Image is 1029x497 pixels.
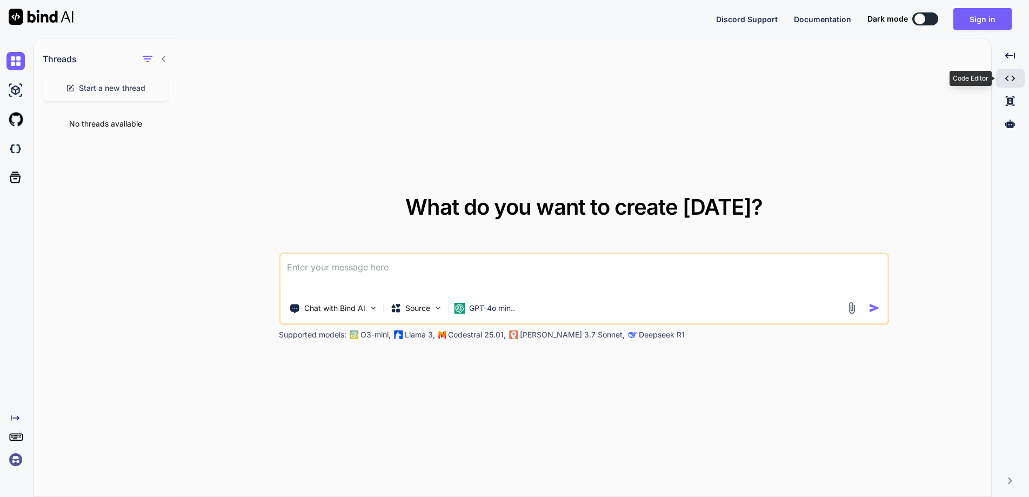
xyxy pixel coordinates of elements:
h1: Threads [43,52,77,65]
img: claude [509,330,518,339]
p: Supported models: [279,329,346,340]
img: Mistral-AI [438,331,446,339]
span: What do you want to create [DATE]? [405,194,763,220]
img: Llama2 [394,330,403,339]
p: Llama 3, [405,329,435,340]
p: Codestral 25.01, [448,329,506,340]
img: Pick Models [433,303,443,313]
button: Documentation [794,14,851,25]
img: signin [6,450,25,469]
div: Code Editor [950,71,992,86]
img: Bind AI [9,9,73,25]
img: GPT-4o mini [454,303,465,314]
img: attachment [846,302,858,314]
p: GPT-4o min.. [469,303,515,314]
img: icon [869,302,880,314]
p: O3-mini, [360,329,391,340]
img: GPT-4 [350,330,358,339]
span: Documentation [794,15,851,24]
div: No threads available [34,110,177,138]
img: darkCloudIdeIcon [6,140,25,158]
button: Sign in [953,8,1012,30]
img: claude [628,330,637,339]
span: Start a new thread [79,83,145,94]
p: [PERSON_NAME] 3.7 Sonnet, [520,329,625,340]
p: Chat with Bind AI [304,303,365,314]
button: Discord Support [716,14,778,25]
img: githubLight [6,110,25,129]
span: Dark mode [867,14,908,24]
p: Deepseek R1 [639,329,685,340]
p: Source [405,303,430,314]
span: Discord Support [716,15,778,24]
img: chat [6,52,25,70]
img: ai-studio [6,81,25,100]
img: Pick Tools [369,303,378,313]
